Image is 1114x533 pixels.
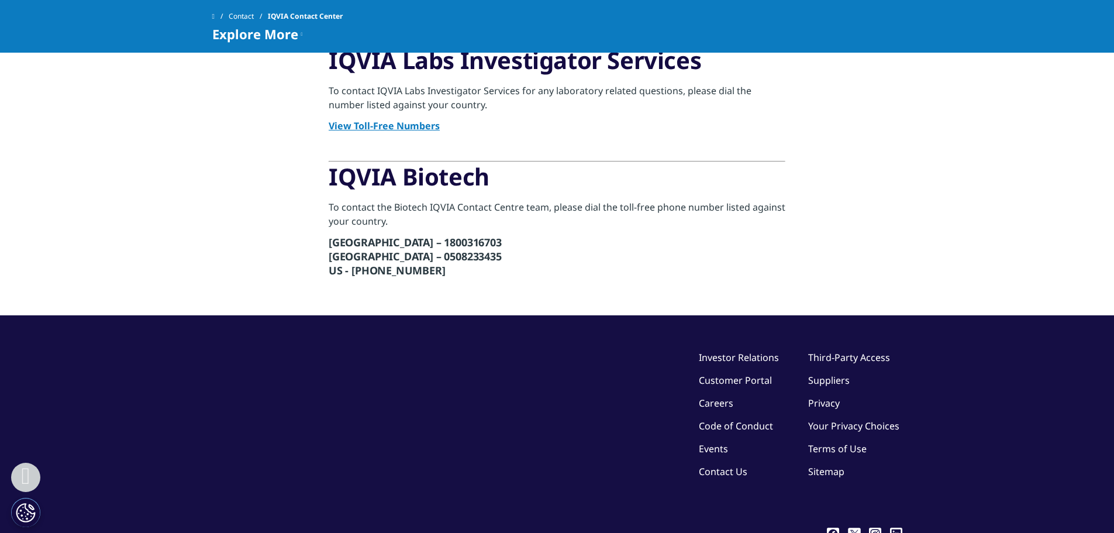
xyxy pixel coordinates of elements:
span: IQVIA Contact Center [268,6,343,27]
button: Cookies Settings [11,498,40,527]
a: Your Privacy Choices [808,419,902,432]
a: Code of Conduct [699,419,773,432]
h6: [GEOGRAPHIC_DATA] – 1800316703 [GEOGRAPHIC_DATA] – 0508233435 US - [PHONE_NUMBER] [329,235,785,286]
a: Customer Portal [699,374,772,387]
h3: IQVIA Biotech [329,162,785,200]
span: Explore More [212,27,298,41]
a: Contact [229,6,268,27]
a: Contact Us [699,465,747,478]
a: Privacy [808,397,840,410]
p: To contact the Biotech IQVIA Contact Centre team, please dial the toll-free phone number listed a... [329,200,785,235]
p: To contact IQVIA Labs Investigator Services for any laboratory related questions, please dial the... [329,84,785,119]
h3: IQVIA Labs Investigator Services [329,46,785,84]
a: Investor Relations [699,351,779,364]
a: Sitemap [808,465,844,478]
a: Events [699,442,728,455]
a: Third-Party Access [808,351,890,364]
a: View Toll-Free Numbers [329,119,440,132]
a: Suppliers [808,374,850,387]
a: Careers [699,397,733,410]
a: Terms of Use [808,442,867,455]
